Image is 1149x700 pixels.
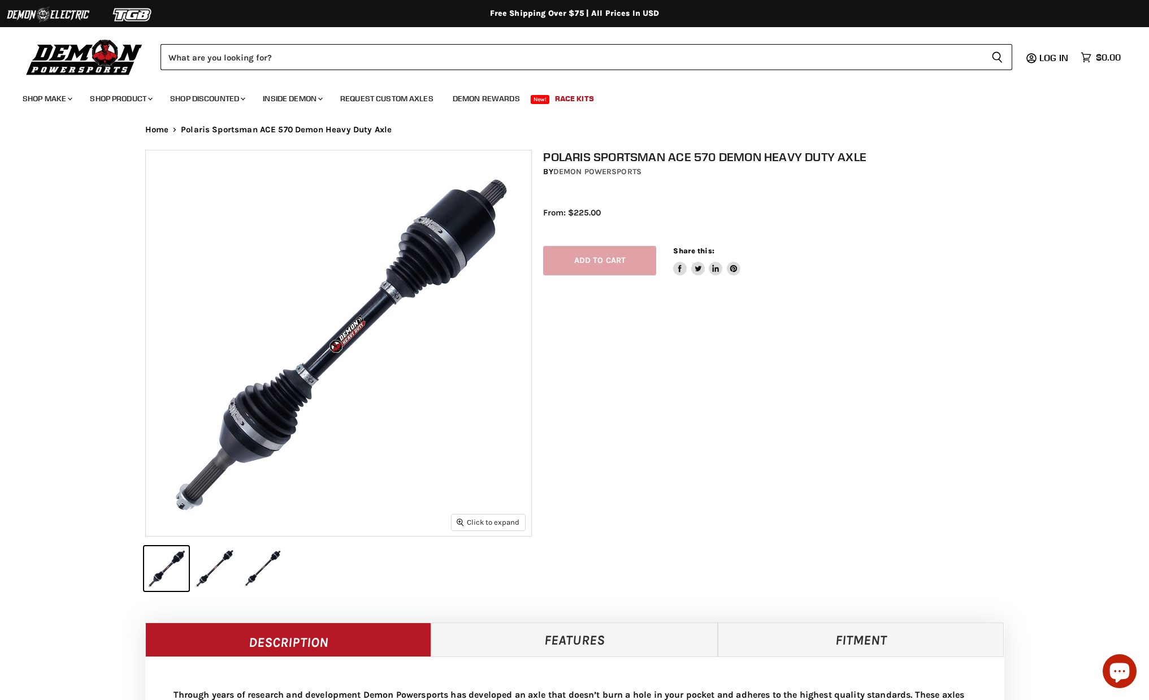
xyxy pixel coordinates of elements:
div: Free Shipping Over $75 | All Prices In USD [123,8,1027,19]
span: From: $225.00 [543,208,601,218]
span: New! [531,95,550,104]
button: IMAGE thumbnail [192,546,237,591]
nav: Breadcrumbs [123,125,1027,135]
span: $0.00 [1096,52,1121,63]
a: Home [145,125,169,135]
a: $0.00 [1075,49,1126,66]
button: IMAGE thumbnail [240,546,285,591]
a: Log in [1034,53,1075,63]
ul: Main menu [14,83,1118,110]
div: by [543,166,1016,178]
span: Share this: [673,247,714,255]
aside: Share this: [673,246,740,276]
a: Shop Discounted [162,87,252,110]
a: Race Kits [547,87,602,110]
inbox-online-store-chat: Shopify online store chat [1099,654,1140,691]
a: Shop Make [14,87,79,110]
img: TGB Logo 2 [90,4,175,25]
img: Demon Electric Logo 2 [6,4,90,25]
a: Request Custom Axles [332,87,442,110]
button: Search [982,44,1012,70]
a: Fitment [718,623,1004,656]
span: Polaris Sportsman ACE 570 Demon Heavy Duty Axle [181,125,392,135]
a: Demon Rewards [444,87,528,110]
a: Inside Demon [254,87,329,110]
img: IMAGE [146,150,531,536]
a: Demon Powersports [553,167,641,176]
a: Shop Product [81,87,159,110]
form: Product [161,44,1012,70]
a: Description [145,623,432,656]
img: Demon Powersports [23,37,146,77]
a: Features [431,623,718,656]
button: Click to expand [452,515,525,530]
span: Click to expand [457,518,519,526]
h1: Polaris Sportsman ACE 570 Demon Heavy Duty Axle [543,150,1016,164]
span: Log in [1039,52,1068,63]
input: Search [161,44,982,70]
button: IMAGE thumbnail [144,546,189,591]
